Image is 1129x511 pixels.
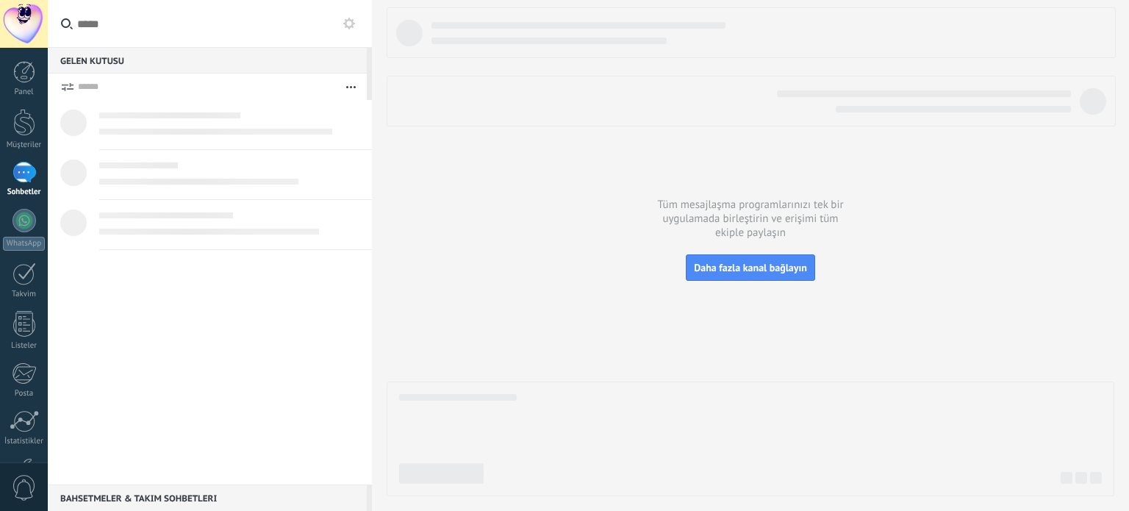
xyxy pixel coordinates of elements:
div: WhatsApp [3,237,45,251]
button: Daha fazla kanal bağlayın [686,254,815,281]
div: Müşteriler [3,140,46,150]
div: İstatistikler [3,437,46,446]
div: Gelen Kutusu [48,47,367,74]
div: Panel [3,87,46,97]
div: Sohbetler [3,187,46,197]
div: Takvim [3,290,46,299]
div: Listeler [3,341,46,351]
span: Daha fazla kanal bağlayın [694,261,807,274]
div: Bahsetmeler & Takım sohbetleri [48,485,367,511]
div: Posta [3,389,46,399]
